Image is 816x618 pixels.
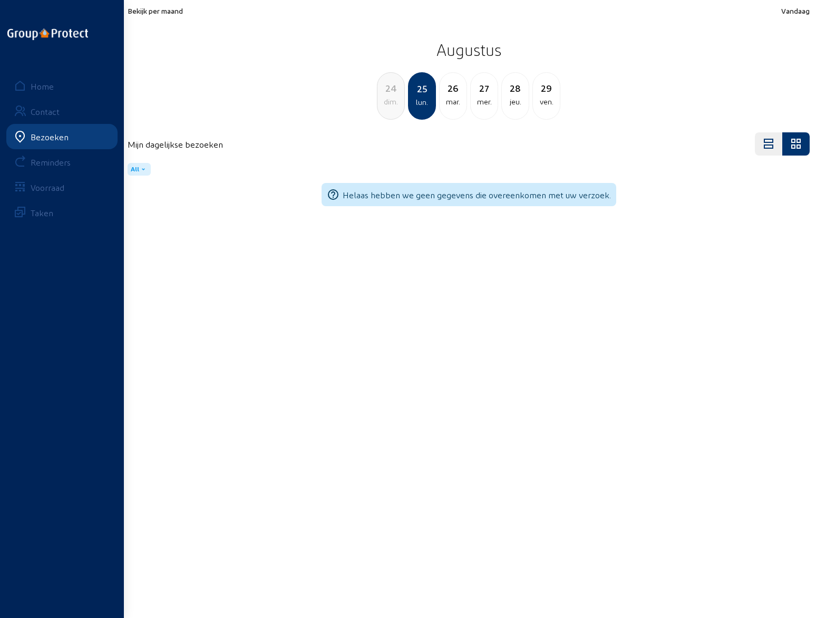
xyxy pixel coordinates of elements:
a: Bezoeken [6,124,118,149]
div: ven. [533,95,560,108]
div: 29 [533,81,560,95]
div: lun. [409,96,435,109]
span: Vandaag [781,6,810,15]
h2: Augustus [128,36,810,63]
div: dim. [377,95,404,108]
a: Home [6,73,118,99]
span: All [131,165,139,173]
div: Reminders [31,157,71,167]
div: Home [31,81,54,91]
div: Taken [31,208,53,218]
span: Bekijk per maand [128,6,183,15]
a: Reminders [6,149,118,175]
a: Contact [6,99,118,124]
div: jeu. [502,95,529,108]
a: Voorraad [6,175,118,200]
div: Voorraad [31,182,64,192]
span: Helaas hebben we geen gegevens die overeenkomen met uw verzoek. [343,190,611,200]
div: 24 [377,81,404,95]
div: 26 [440,81,467,95]
mat-icon: help_outline [327,188,339,201]
div: mer. [471,95,498,108]
div: Bezoeken [31,132,69,142]
h4: Mijn dagelijkse bezoeken [128,139,223,149]
img: logo-oneline.png [7,28,88,40]
div: 28 [502,81,529,95]
div: mar. [440,95,467,108]
a: Taken [6,200,118,225]
div: 25 [409,81,435,96]
div: Contact [31,107,60,117]
div: 27 [471,81,498,95]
